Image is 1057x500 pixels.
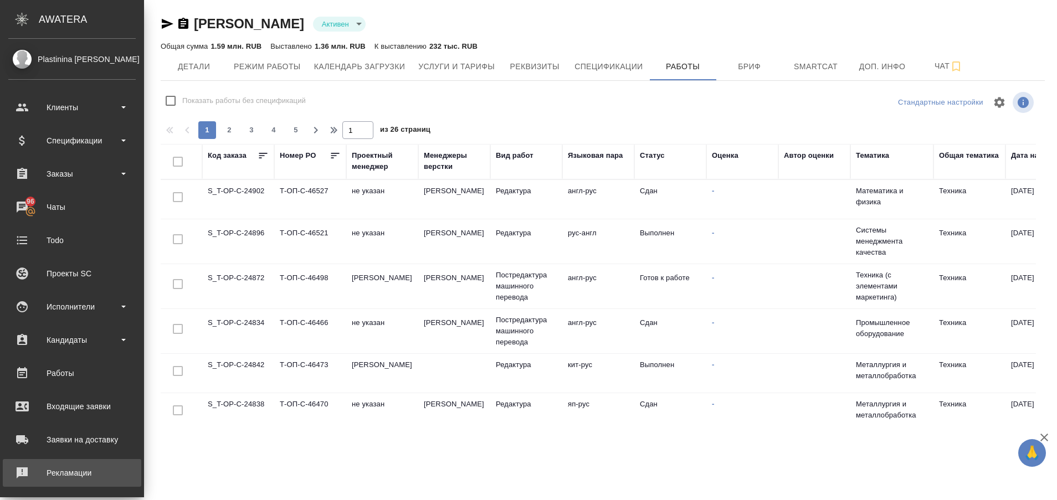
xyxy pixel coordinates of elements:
[3,426,141,453] a: Заявки на доставку
[508,60,561,74] span: Реквизиты
[634,312,706,350] td: Сдан
[634,393,706,432] td: Сдан
[234,60,301,74] span: Режим работы
[562,312,634,350] td: англ-рус
[265,125,283,136] span: 4
[8,465,136,481] div: Рекламации
[418,60,495,74] span: Услуги и тарифы
[568,150,623,161] div: Языковая пара
[1023,441,1041,465] span: 🙏
[8,332,136,348] div: Кандидаты
[8,53,136,65] div: Plastinina [PERSON_NAME]
[712,318,714,327] a: -
[418,393,490,432] td: [PERSON_NAME]
[346,354,418,393] td: [PERSON_NAME]
[220,121,238,139] button: 2
[856,359,928,382] p: Металлургия и металлобработка
[634,267,706,306] td: Готов к работе
[712,187,714,195] a: -
[8,199,136,215] div: Чаты
[39,8,144,30] div: AWATERA
[496,228,557,239] p: Редактура
[656,60,710,74] span: Работы
[723,60,776,74] span: Бриф
[202,222,274,261] td: S_T-OP-C-24896
[895,94,986,111] div: split button
[274,267,346,306] td: Т-ОП-С-46498
[346,222,418,261] td: не указан
[319,19,352,29] button: Активен
[712,360,714,369] a: -
[712,274,714,282] a: -
[3,260,141,287] a: Проекты SC
[856,399,928,421] p: Металлургия и металлобработка
[270,42,315,50] p: Выставлено
[574,60,643,74] span: Спецификации
[202,393,274,432] td: S_T-OP-C-24838
[346,393,418,432] td: не указан
[3,459,141,487] a: Рекламации
[856,185,928,208] p: Математика и физика
[634,222,706,261] td: Выполнен
[933,180,1005,219] td: Техника
[220,125,238,136] span: 2
[274,354,346,393] td: Т-ОП-С-46473
[496,359,557,370] p: Редактура
[346,180,418,219] td: не указан
[346,312,418,350] td: не указан
[933,354,1005,393] td: Техника
[496,150,533,161] div: Вид работ
[194,16,304,31] a: [PERSON_NAME]
[562,222,634,261] td: рус-англ
[352,150,413,172] div: Проектный менеджер
[1011,150,1055,161] div: Дата начала
[712,229,714,237] a: -
[933,312,1005,350] td: Техника
[202,354,274,393] td: S_T-OP-C-24842
[211,42,261,50] p: 1.59 млн. RUB
[856,150,889,161] div: Тематика
[287,125,305,136] span: 5
[287,121,305,139] button: 5
[933,267,1005,306] td: Техника
[418,267,490,306] td: [PERSON_NAME]
[933,393,1005,432] td: Техника
[8,365,136,382] div: Работы
[562,393,634,432] td: яп-рус
[562,354,634,393] td: кит-рус
[8,431,136,448] div: Заявки на доставку
[313,17,366,32] div: Активен
[8,99,136,116] div: Клиенты
[496,399,557,410] p: Редактура
[418,312,490,350] td: [PERSON_NAME]
[418,180,490,219] td: [PERSON_NAME]
[315,42,366,50] p: 1.36 млн. RUB
[243,125,260,136] span: 3
[374,42,429,50] p: К выставлению
[202,312,274,350] td: S_T-OP-C-24834
[1018,439,1046,467] button: 🙏
[634,180,706,219] td: Сдан
[496,315,557,348] p: Постредактура машинного перевода
[161,17,174,30] button: Скопировать ссылку для ЯМессенджера
[280,150,316,161] div: Номер PO
[562,180,634,219] td: англ-рус
[933,222,1005,261] td: Техника
[939,150,999,161] div: Общая тематика
[167,60,220,74] span: Детали
[712,400,714,408] a: -
[789,60,843,74] span: Smartcat
[274,222,346,261] td: Т-ОП-С-46521
[8,298,136,315] div: Исполнители
[8,166,136,182] div: Заказы
[429,42,478,50] p: 232 тыс. RUB
[712,150,738,161] div: Оценка
[202,267,274,306] td: S_T-OP-C-24872
[8,232,136,249] div: Todo
[3,193,141,221] a: 96Чаты
[784,150,834,161] div: Автор оценки
[274,312,346,350] td: Т-ОП-С-46466
[346,267,418,306] td: [PERSON_NAME]
[202,180,274,219] td: S_T-OP-C-24902
[177,17,190,30] button: Скопировать ссылку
